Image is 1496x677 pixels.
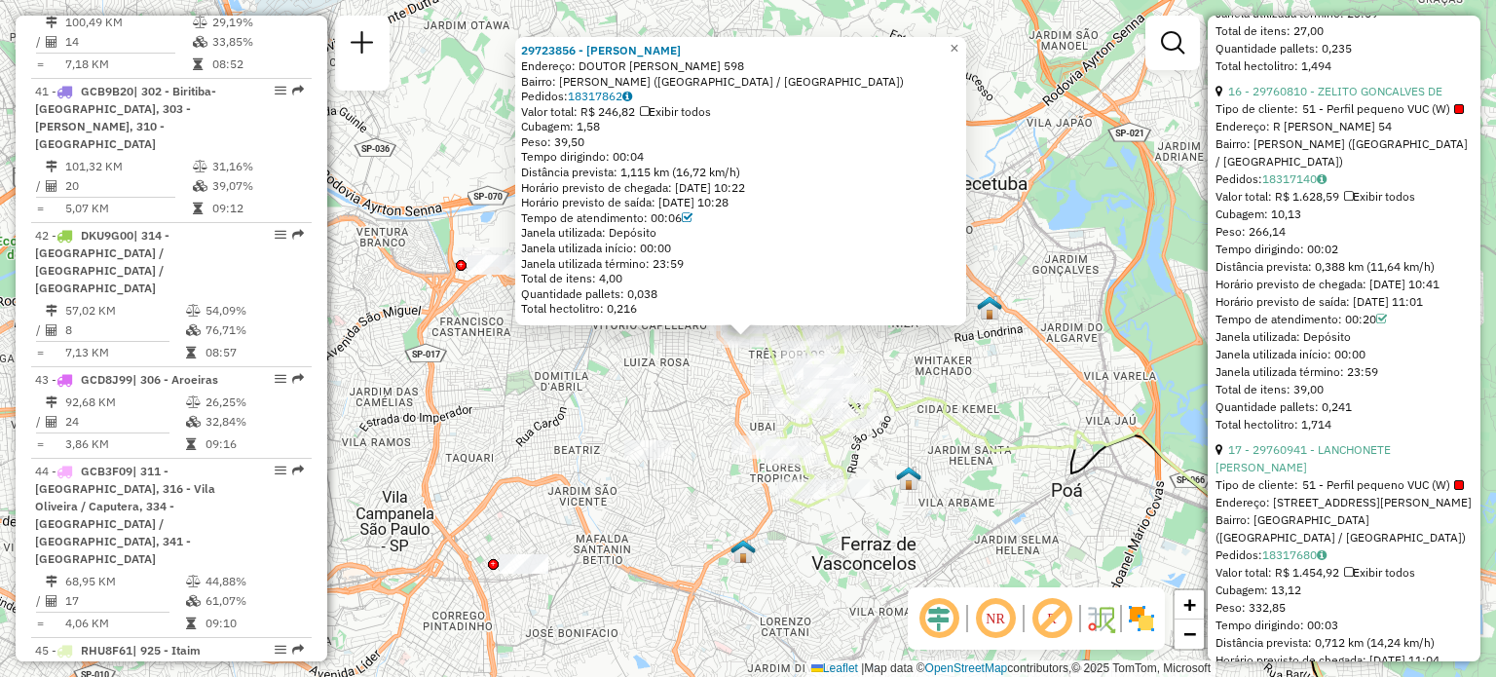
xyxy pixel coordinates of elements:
[211,199,304,218] td: 09:12
[1215,188,1473,206] div: Valor total: R$ 1.628,59
[1183,592,1196,617] span: +
[1317,173,1327,185] i: Observações
[1215,564,1473,582] div: Valor total: R$ 1.454,92
[500,554,548,574] div: Atividade não roteirizada - SERV SEMPRE COMERCIO
[35,228,169,295] span: | 314 - [GEOGRAPHIC_DATA] / [GEOGRAPHIC_DATA] / [GEOGRAPHIC_DATA]
[1215,241,1473,258] div: Tempo dirigindo: 00:02
[1215,476,1473,494] div: Tipo de cliente:
[292,465,304,476] em: Rota exportada
[1215,224,1286,239] span: Peso: 266,14
[46,595,57,607] i: Total de Atividades
[46,416,57,428] i: Total de Atividades
[64,32,192,52] td: 14
[35,412,45,432] td: /
[205,434,303,454] td: 09:16
[521,225,960,241] div: Janela utilizada: Depósito
[1183,621,1196,646] span: −
[1126,603,1157,634] img: Exibir/Ocultar setores
[1215,293,1473,311] div: Horário previsto de saída: [DATE] 11:01
[1028,595,1075,642] span: Exibir rótulo
[193,36,207,48] i: % de utilização da cubagem
[1215,118,1473,135] div: Endereço: R [PERSON_NAME] 54
[292,229,304,241] em: Rota exportada
[35,84,216,151] span: | 302 - Biritiba-[GEOGRAPHIC_DATA], 303 - [PERSON_NAME], 310 - [GEOGRAPHIC_DATA]
[1262,171,1327,186] a: 18317140
[1215,652,1473,669] div: Horário previsto de chegada: [DATE] 11:04
[64,614,185,633] td: 4,06 KM
[568,89,632,103] a: 18317862
[292,373,304,385] em: Rota exportada
[205,393,303,412] td: 26,25%
[193,180,207,192] i: % de utilização da cubagem
[193,58,203,70] i: Tempo total em rota
[343,23,382,67] a: Nova sessão e pesquisa
[193,17,207,28] i: % de utilização do peso
[521,271,960,286] div: Total de itens: 4,00
[292,85,304,96] em: Rota exportada
[1262,547,1327,562] a: 18317680
[521,134,584,149] span: Peso: 39,50
[186,618,196,629] i: Tempo total em rota
[622,91,632,102] i: Observações
[186,347,196,358] i: Tempo total em rota
[1215,170,1473,188] div: Pedidos:
[1317,549,1327,561] i: Observações
[64,343,185,362] td: 7,13 KM
[1215,22,1473,40] div: Total de itens: 27,00
[1215,363,1473,381] div: Janela utilizada término: 23:59
[193,203,203,214] i: Tempo total em rota
[64,412,185,432] td: 24
[1344,565,1415,580] span: Exibir todos
[35,176,45,196] td: /
[186,324,201,336] i: % de utilização da cubagem
[1215,381,1473,398] div: Total de itens: 39,00
[46,305,57,317] i: Distância Total
[1215,494,1473,511] div: Endereço: [STREET_ADDRESS][PERSON_NAME]
[521,119,600,133] span: Cubagem: 1,58
[521,58,960,74] div: Endereço: DOUTOR [PERSON_NAME] 598
[925,661,1008,675] a: OpenStreetMap
[521,195,960,210] div: Horário previsto de saída: [DATE] 10:28
[521,180,960,196] div: Horário previsto de chegada: [DATE] 10:22
[1302,100,1464,118] span: 51 - Perfil pequeno VUC (W)
[521,210,960,226] div: Tempo de atendimento: 00:06
[46,324,57,336] i: Total de Atividades
[186,305,201,317] i: % de utilização do peso
[1215,258,1473,276] div: Distância prevista: 0,388 km (11,64 km/h)
[275,465,286,476] em: Opções
[46,17,57,28] i: Distância Total
[1215,311,1473,328] div: Tempo de atendimento: 00:20
[943,37,966,60] a: Close popup
[521,73,960,89] div: Bairro: [PERSON_NAME] ([GEOGRAPHIC_DATA] / [GEOGRAPHIC_DATA])
[211,13,304,32] td: 29,19%
[186,396,201,408] i: % de utilização do peso
[1215,40,1473,57] div: Quantidade pallets: 0,235
[1376,312,1387,326] a: Com service time
[292,644,304,656] em: Rota exportada
[64,591,185,611] td: 17
[186,438,196,450] i: Tempo total em rota
[1215,617,1473,634] div: Tempo dirigindo: 00:03
[1215,57,1473,75] div: Total hectolitro: 1,494
[193,161,207,172] i: % de utilização do peso
[186,576,201,587] i: % de utilização do peso
[521,165,960,180] div: Distância prevista: 1,115 km (16,72 km/h)
[81,464,132,478] span: GCB3F09
[205,572,303,591] td: 44,88%
[521,149,960,165] div: Tempo dirigindo: 00:04
[132,372,218,387] span: | 306 - Aroeiras
[64,301,185,320] td: 57,02 KM
[46,180,57,192] i: Total de Atividades
[811,661,858,675] a: Leaflet
[211,32,304,52] td: 33,85%
[521,89,960,104] div: Pedidos:
[467,255,516,275] div: Atividade não roteirizada - VINNI DOCES COMERCIO
[1175,620,1204,649] a: Zoom out
[64,157,192,176] td: 101,32 KM
[64,13,192,32] td: 100,49 KM
[81,84,133,98] span: GCB9B20
[186,416,201,428] i: % de utilização da cubagem
[1344,189,1415,204] span: Exibir todos
[521,301,960,317] div: Total hectolitro: 0,216
[896,466,921,491] img: 607 UDC Full Ferraz de Vasconcelos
